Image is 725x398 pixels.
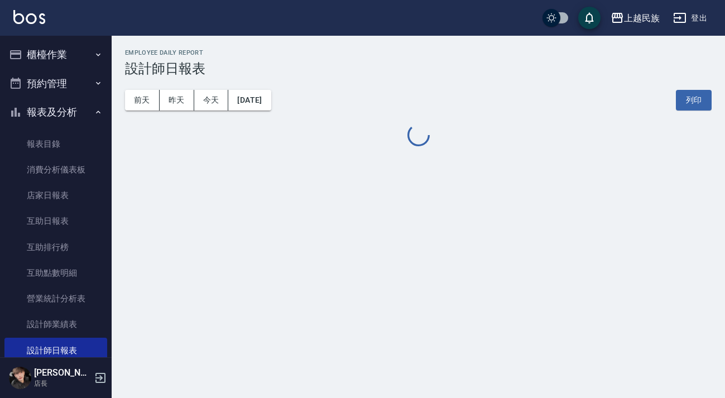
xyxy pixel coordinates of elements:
[125,49,712,56] h2: Employee Daily Report
[4,183,107,208] a: 店家日報表
[4,131,107,157] a: 報表目錄
[676,90,712,111] button: 列印
[4,208,107,234] a: 互助日報表
[606,7,664,30] button: 上越民族
[669,8,712,28] button: 登出
[4,40,107,69] button: 櫃檯作業
[125,61,712,76] h3: 設計師日報表
[624,11,660,25] div: 上越民族
[125,90,160,111] button: 前天
[578,7,601,29] button: save
[4,234,107,260] a: 互助排行榜
[13,10,45,24] img: Logo
[4,260,107,286] a: 互助點數明細
[194,90,229,111] button: 今天
[228,90,271,111] button: [DATE]
[4,98,107,127] button: 報表及分析
[4,338,107,363] a: 設計師日報表
[34,367,91,378] h5: [PERSON_NAME]
[160,90,194,111] button: 昨天
[4,286,107,311] a: 營業統計分析表
[9,367,31,389] img: Person
[34,378,91,389] p: 店長
[4,157,107,183] a: 消費分析儀表板
[4,69,107,98] button: 預約管理
[4,311,107,337] a: 設計師業績表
